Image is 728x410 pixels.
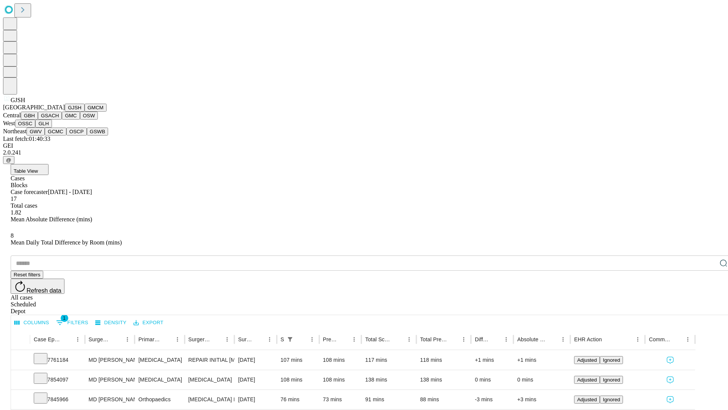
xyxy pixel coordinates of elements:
button: Menu [72,334,83,345]
button: Refresh data [11,279,64,294]
button: Adjusted [574,376,600,384]
button: Menu [264,334,275,345]
button: GSACH [38,112,62,120]
div: 76 mins [281,390,315,409]
div: 108 mins [281,370,315,389]
div: Surgery Name [188,336,210,342]
span: Table View [14,168,38,174]
div: [MEDICAL_DATA] [138,350,180,370]
button: Ignored [600,356,623,364]
div: 0 mins [475,370,510,389]
button: Sort [547,334,558,345]
div: Total Predicted Duration [420,336,447,342]
button: Sort [296,334,307,345]
div: 88 mins [420,390,468,409]
span: 8 [11,232,14,239]
div: [MEDICAL_DATA] [138,370,180,389]
div: 117 mins [365,350,413,370]
div: Surgery Date [238,336,253,342]
button: Sort [211,334,222,345]
button: Menu [404,334,414,345]
button: Export [132,317,165,329]
div: [MEDICAL_DATA] [188,370,231,389]
div: Comments [649,336,671,342]
button: Menu [222,334,232,345]
span: Reset filters [14,272,40,278]
span: Mean Daily Total Difference by Room (mins) [11,239,122,246]
span: @ [6,157,11,163]
button: Sort [254,334,264,345]
button: GCMC [45,128,66,136]
div: 1 active filter [285,334,295,345]
div: GEI [3,142,725,149]
button: OSCP [66,128,87,136]
button: Table View [11,164,49,175]
button: Select columns [13,317,51,329]
div: Predicted In Room Duration [323,336,338,342]
div: MD [PERSON_NAME] [PERSON_NAME] [89,390,131,409]
button: GWV [27,128,45,136]
button: Menu [632,334,643,345]
button: Sort [162,334,172,345]
div: Total Scheduled Duration [365,336,392,342]
div: 73 mins [323,390,358,409]
div: 107 mins [281,350,315,370]
div: Orthopaedics [138,390,180,409]
button: Menu [307,334,317,345]
span: 1.82 [11,209,21,216]
span: Adjusted [577,357,597,363]
button: Expand [15,374,26,387]
div: 7761184 [34,350,81,370]
button: @ [3,156,14,164]
div: 7854097 [34,370,81,389]
button: Menu [682,334,693,345]
div: +1 mins [517,350,566,370]
span: Central [3,112,21,118]
button: Sort [602,334,613,345]
div: REPAIR INITIAL [MEDICAL_DATA] REDUCIBLE AGE [DEMOGRAPHIC_DATA] OR MORE [188,350,231,370]
button: Menu [501,334,511,345]
button: Expand [15,393,26,407]
div: 118 mins [420,350,468,370]
button: Show filters [285,334,295,345]
div: 91 mins [365,390,413,409]
button: Sort [490,334,501,345]
button: Menu [122,334,133,345]
button: Sort [338,334,349,345]
span: Ignored [603,397,620,402]
span: [GEOGRAPHIC_DATA] [3,104,65,110]
span: West [3,120,15,126]
button: Sort [672,334,682,345]
button: Menu [172,334,183,345]
div: EHR Action [574,336,602,342]
div: MD [PERSON_NAME] E Md [89,350,131,370]
span: Ignored [603,377,620,383]
button: OSSC [15,120,36,128]
button: Ignored [600,396,623,404]
div: Case Epic Id [34,336,61,342]
div: +1 mins [475,350,510,370]
div: 108 mins [323,350,358,370]
button: Sort [111,334,122,345]
span: 1 [61,314,68,322]
div: -3 mins [475,390,510,409]
span: Case forecaster [11,189,48,195]
div: Difference [475,336,490,342]
span: GJSH [11,97,25,103]
div: [MEDICAL_DATA] MEDIAL OR LATERAL MENISCECTOMY [188,390,231,409]
span: Last fetch: 01:40:33 [3,136,50,142]
div: 7845966 [34,390,81,409]
button: Sort [393,334,404,345]
div: MD [PERSON_NAME] E Md [89,370,131,389]
div: 138 mins [420,370,468,389]
button: Expand [15,354,26,367]
div: 2.0.241 [3,149,725,156]
div: [DATE] [238,350,273,370]
button: Menu [558,334,568,345]
div: [DATE] [238,370,273,389]
span: 17 [11,196,17,202]
div: Surgeon Name [89,336,111,342]
div: [DATE] [238,390,273,409]
button: Adjusted [574,356,600,364]
div: 138 mins [365,370,413,389]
